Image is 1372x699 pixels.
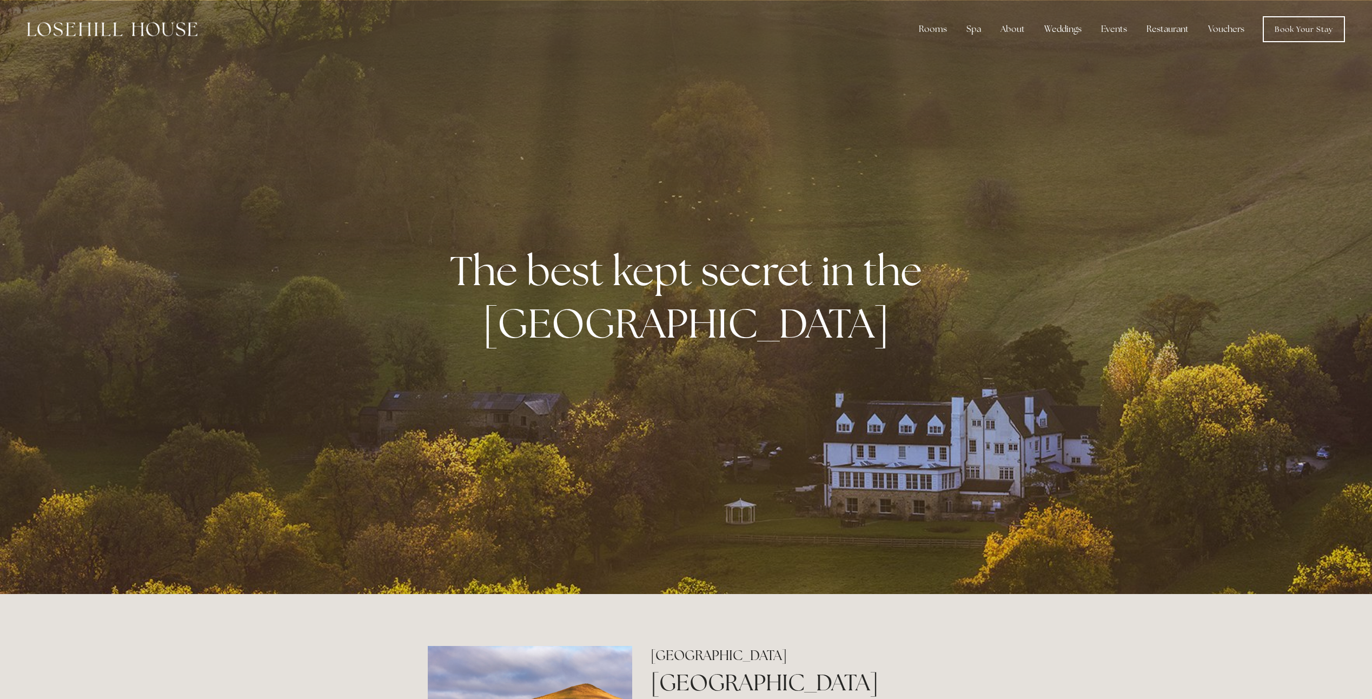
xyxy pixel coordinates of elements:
[1092,18,1136,40] div: Events
[958,18,990,40] div: Spa
[1263,16,1345,42] a: Book Your Stay
[910,18,956,40] div: Rooms
[1199,18,1253,40] a: Vouchers
[651,667,944,698] h1: [GEOGRAPHIC_DATA]
[1036,18,1090,40] div: Weddings
[450,244,931,350] strong: The best kept secret in the [GEOGRAPHIC_DATA]
[651,646,944,665] h2: [GEOGRAPHIC_DATA]
[992,18,1033,40] div: About
[1138,18,1197,40] div: Restaurant
[27,22,197,36] img: Losehill House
